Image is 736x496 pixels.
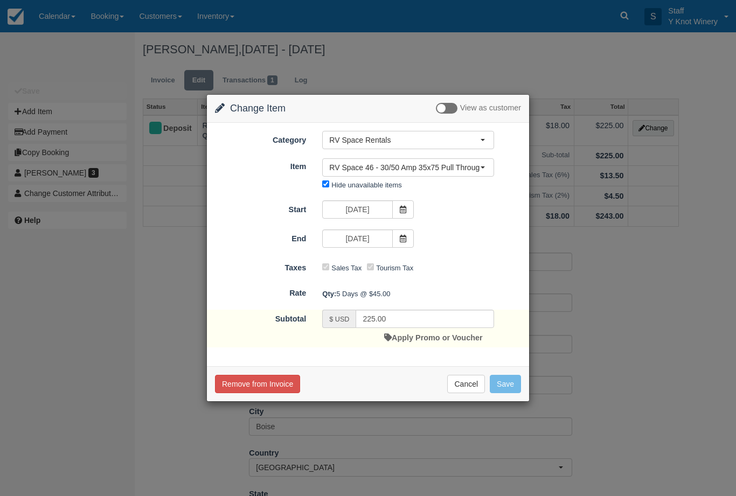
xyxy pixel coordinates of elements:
button: Save [490,375,521,393]
label: Category [207,131,314,146]
small: $ USD [329,316,349,323]
label: Sales Tax [331,264,362,272]
label: Item [207,157,314,172]
label: Tourism Tax [376,264,413,272]
button: Cancel [447,375,485,393]
label: Start [207,200,314,215]
span: Change Item [230,103,286,114]
span: RV Space 46 - 30/50 Amp 35x75 Pull Through [329,162,480,173]
div: 5 Days @ $45.00 [314,285,529,303]
button: RV Space Rentals [322,131,494,149]
button: RV Space 46 - 30/50 Amp 35x75 Pull Through [322,158,494,177]
label: Subtotal [207,310,314,325]
label: Rate [207,284,314,299]
label: End [207,229,314,244]
span: RV Space Rentals [329,135,480,145]
span: View as customer [460,104,521,113]
label: Hide unavailable items [331,181,401,189]
strong: Qty [322,290,336,298]
a: Apply Promo or Voucher [384,333,482,342]
button: Remove from Invoice [215,375,300,393]
label: Taxes [207,259,314,274]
